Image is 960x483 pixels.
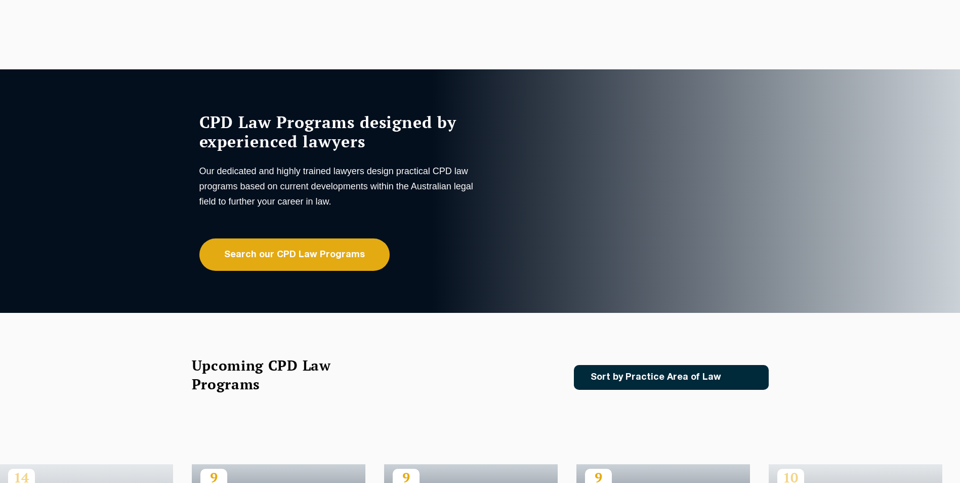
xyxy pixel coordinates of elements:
p: Our dedicated and highly trained lawyers design practical CPD law programs based on current devel... [199,164,478,209]
a: Sort by Practice Area of Law [574,365,769,390]
h1: CPD Law Programs designed by experienced lawyers [199,112,478,151]
a: Search our CPD Law Programs [199,238,390,271]
img: Icon [737,373,749,382]
h2: Upcoming CPD Law Programs [192,356,356,393]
